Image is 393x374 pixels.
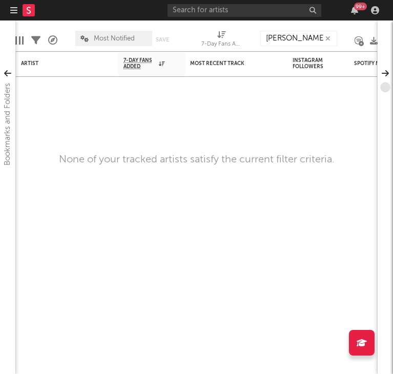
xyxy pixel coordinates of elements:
[201,26,242,55] div: 7-Day Fans Added (7-Day Fans Added)
[15,26,24,55] div: Edit Columns
[94,35,135,42] span: Most Notified
[2,83,14,165] div: Bookmarks and Folders
[190,60,267,67] div: Most Recent Track
[168,4,321,17] input: Search for artists
[156,37,169,43] button: Save
[201,38,242,51] div: 7-Day Fans Added (7-Day Fans Added)
[59,154,335,166] div: None of your tracked artists satisfy the current filter criteria.
[351,6,358,14] button: 99+
[293,57,328,70] div: Instagram Followers
[48,26,57,55] div: A&R Pipeline
[21,60,98,67] div: Artist
[123,57,156,70] span: 7-Day Fans Added
[31,26,40,55] div: Filters
[354,3,367,10] div: 99 +
[260,31,337,46] input: Search...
